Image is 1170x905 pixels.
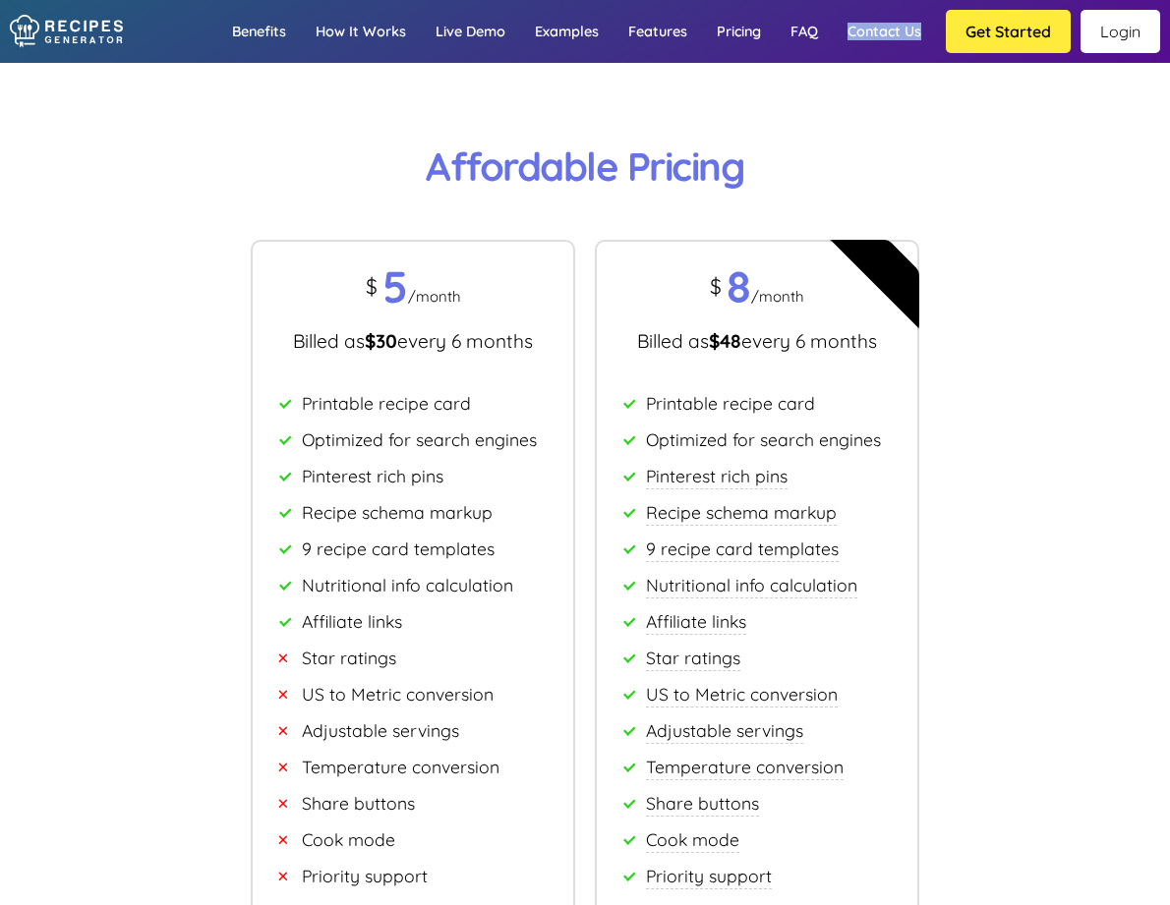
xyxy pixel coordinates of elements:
[710,273,722,299] span: $
[614,3,702,60] a: Features
[302,465,443,486] span: Pinterest rich pins
[302,574,513,595] span: Nutritional info calculation
[217,3,301,60] a: Benefits
[302,865,428,886] span: Priority support
[520,3,614,60] a: Examples
[302,828,395,850] span: Cook mode
[702,3,776,60] a: Pricing
[646,465,788,486] span: Pinterest rich pins
[302,719,459,741] span: Adjustable servings
[646,537,839,559] span: 9 recipe card templates
[646,501,837,523] span: Recipe schema markup
[621,330,893,353] p: Billed as every 6 months
[302,792,415,814] span: Share buttons
[1081,10,1160,53] a: Login
[302,647,396,668] span: Star ratings
[302,501,493,523] span: Recipe schema markup
[408,287,461,306] span: /month
[365,329,397,353] strong: $30
[833,3,936,60] a: Contact us
[192,141,978,191] h3: Affordable Pricing
[646,792,759,814] span: Share buttons
[646,392,815,414] span: Printable recipe card
[302,428,537,450] span: Optimized for search engines
[302,537,495,559] span: 9 recipe card templates
[302,392,471,414] span: Printable recipe card
[646,428,881,450] span: Optimized for search engines
[646,756,844,777] span: Temperature conversion
[776,3,833,60] a: FAQ
[302,683,494,705] span: US to Metric conversion
[301,3,421,60] a: How it works
[646,719,803,741] span: Adjustable servings
[366,273,378,299] span: $
[302,610,402,632] span: Affiliate links
[646,828,739,850] span: Cook mode
[421,3,520,60] a: Live demo
[946,10,1071,53] button: Get Started
[727,266,751,307] span: 8
[646,610,746,632] span: Affiliate links
[646,574,857,595] span: Nutritional info calculation
[277,330,549,353] p: Billed as every 6 months
[302,756,499,777] span: Temperature conversion
[709,329,741,353] strong: $48
[751,287,804,306] span: /month
[646,865,772,886] span: Priority support
[646,683,838,705] span: US to Metric conversion
[646,647,740,668] span: Star ratings
[382,266,408,307] span: 5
